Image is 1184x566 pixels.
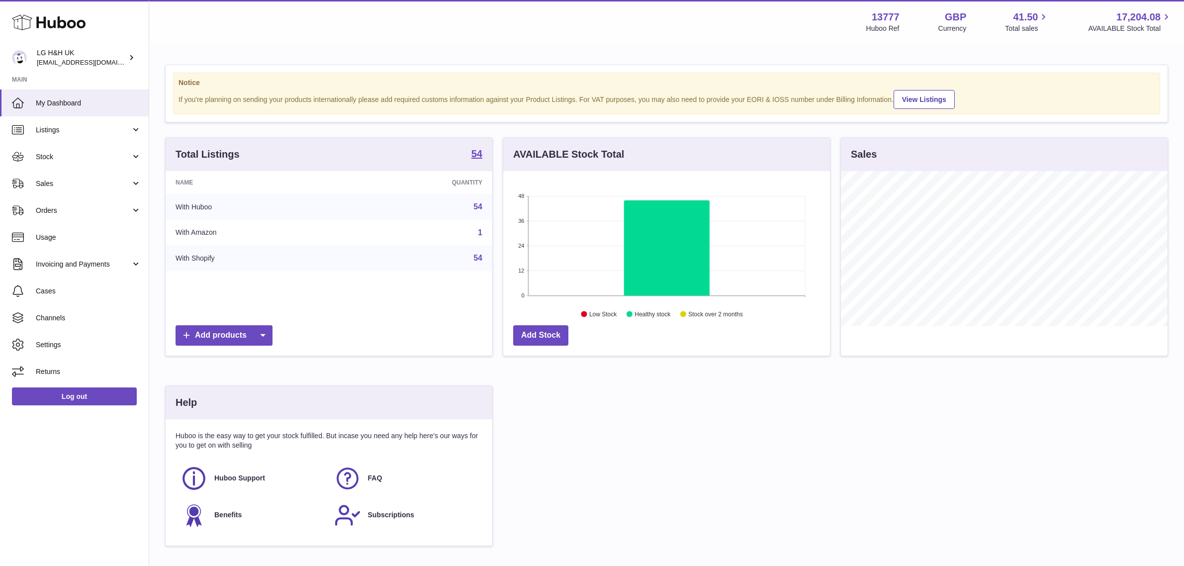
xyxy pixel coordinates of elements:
[513,325,568,346] a: Add Stock
[176,148,240,161] h3: Total Listings
[166,245,345,271] td: With Shopify
[36,179,131,189] span: Sales
[1005,10,1049,33] a: 41.50 Total sales
[518,243,524,249] text: 24
[872,10,900,24] strong: 13777
[36,98,141,108] span: My Dashboard
[36,286,141,296] span: Cases
[214,473,265,483] span: Huboo Support
[179,89,1155,109] div: If you're planning on sending your products internationally please add required customs informati...
[166,171,345,194] th: Name
[176,431,482,450] p: Huboo is the easy way to get your stock fulfilled. But incase you need any help here's our ways f...
[179,78,1155,88] strong: Notice
[176,325,273,346] a: Add products
[12,50,27,65] img: veechen@lghnh.co.uk
[345,171,492,194] th: Quantity
[518,268,524,274] text: 12
[36,260,131,269] span: Invoicing and Payments
[1013,10,1038,24] span: 41.50
[471,149,482,159] strong: 54
[368,510,414,520] span: Subscriptions
[334,465,478,492] a: FAQ
[1005,24,1049,33] span: Total sales
[518,218,524,224] text: 36
[36,233,141,242] span: Usage
[166,220,345,246] td: With Amazon
[214,510,242,520] span: Benefits
[851,148,877,161] h3: Sales
[181,502,324,529] a: Benefits
[37,58,146,66] span: [EMAIL_ADDRESS][DOMAIN_NAME]
[521,292,524,298] text: 0
[1088,10,1172,33] a: 17,204.08 AVAILABLE Stock Total
[36,206,131,215] span: Orders
[37,48,126,67] div: LG H&H UK
[471,149,482,161] a: 54
[473,202,482,211] a: 54
[518,193,524,199] text: 48
[36,125,131,135] span: Listings
[181,465,324,492] a: Huboo Support
[945,10,966,24] strong: GBP
[36,340,141,350] span: Settings
[166,194,345,220] td: With Huboo
[176,396,197,409] h3: Help
[513,148,624,161] h3: AVAILABLE Stock Total
[938,24,967,33] div: Currency
[894,90,955,109] a: View Listings
[589,311,617,318] text: Low Stock
[478,228,482,237] a: 1
[36,313,141,323] span: Channels
[866,24,900,33] div: Huboo Ref
[473,254,482,262] a: 54
[334,502,478,529] a: Subscriptions
[688,311,742,318] text: Stock over 2 months
[368,473,382,483] span: FAQ
[635,311,671,318] text: Healthy stock
[1116,10,1161,24] span: 17,204.08
[36,367,141,377] span: Returns
[12,387,137,405] a: Log out
[36,152,131,162] span: Stock
[1088,24,1172,33] span: AVAILABLE Stock Total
